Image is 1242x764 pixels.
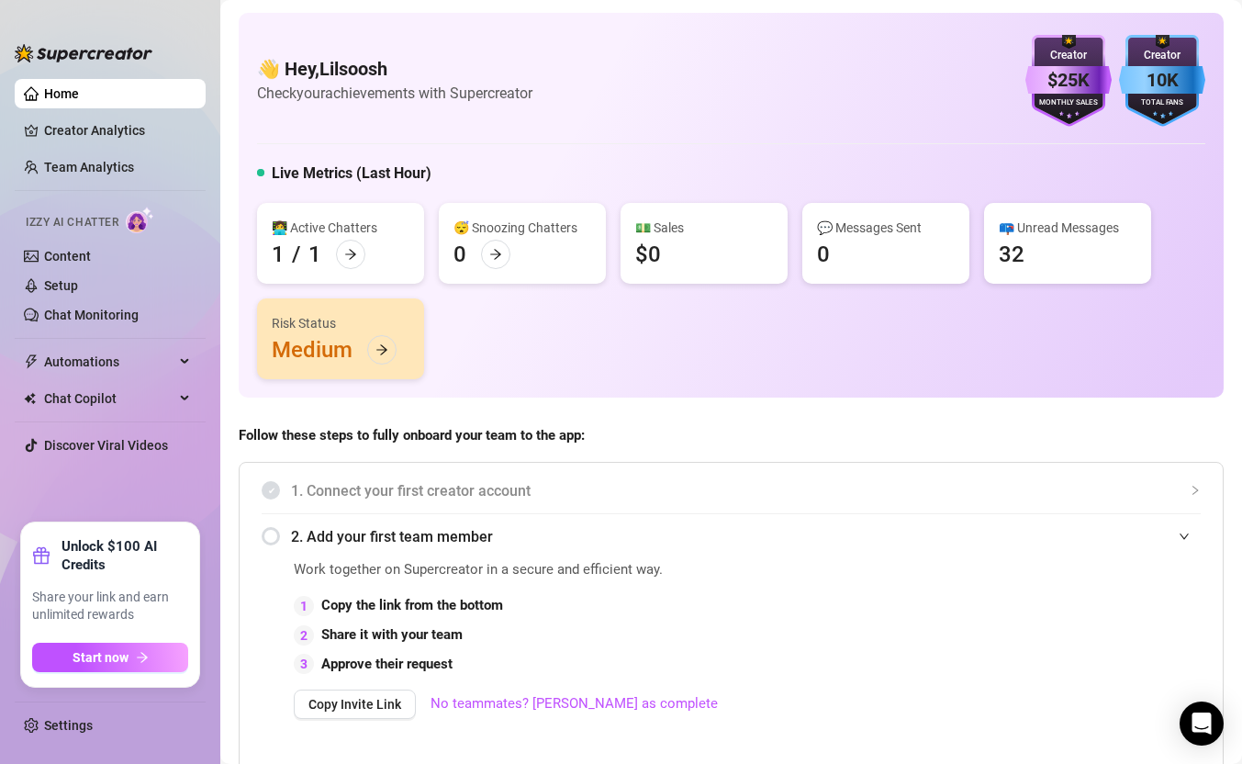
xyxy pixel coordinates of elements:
[62,537,188,574] strong: Unlock $100 AI Credits
[635,218,773,238] div: 💵 Sales
[375,343,388,356] span: arrow-right
[24,392,36,405] img: Chat Copilot
[489,248,502,261] span: arrow-right
[44,249,91,264] a: Content
[294,596,314,616] div: 1
[321,597,503,613] strong: Copy the link from the bottom
[1025,97,1112,109] div: Monthly Sales
[1025,35,1112,127] img: purple-badge-B9DA21FR.svg
[1180,702,1224,746] div: Open Intercom Messenger
[1119,47,1205,64] div: Creator
[44,160,134,174] a: Team Analytics
[1119,35,1205,127] img: blue-badge-DgoSNQY1.svg
[291,479,1201,502] span: 1. Connect your first creator account
[635,240,661,269] div: $0
[26,214,118,231] span: Izzy AI Chatter
[1190,485,1201,496] span: collapsed
[262,514,1201,559] div: 2. Add your first team member
[1119,66,1205,95] div: 10K
[44,438,168,453] a: Discover Viral Videos
[272,313,409,333] div: Risk Status
[44,308,139,322] a: Chat Monitoring
[272,240,285,269] div: 1
[44,347,174,376] span: Automations
[999,218,1136,238] div: 📪 Unread Messages
[257,56,532,82] h4: 👋 Hey, Lilsoosh
[453,218,591,238] div: 😴 Snoozing Chatters
[321,626,463,643] strong: Share it with your team
[1025,47,1112,64] div: Creator
[431,693,718,715] a: No teammates? [PERSON_NAME] as complete
[308,240,321,269] div: 1
[272,163,431,185] h5: Live Metrics (Last Hour)
[239,427,585,444] strong: Follow these steps to fully onboard your team to the app:
[1119,97,1205,109] div: Total Fans
[262,468,1201,513] div: 1. Connect your first creator account
[1025,66,1112,95] div: $25K
[321,656,453,672] strong: Approve their request
[32,546,50,565] span: gift
[817,240,830,269] div: 0
[32,643,188,672] button: Start nowarrow-right
[1179,531,1190,542] span: expanded
[294,559,788,581] span: Work together on Supercreator in a secure and efficient way.
[15,44,152,62] img: logo-BBDzfeDw.svg
[291,525,1201,548] span: 2. Add your first team member
[272,218,409,238] div: 👩‍💻 Active Chatters
[294,625,314,646] div: 2
[257,82,532,105] article: Check your achievements with Supercreator
[73,650,129,665] span: Start now
[294,654,314,674] div: 3
[999,240,1024,269] div: 32
[32,589,188,624] span: Share your link and earn unlimited rewards
[308,697,401,712] span: Copy Invite Link
[294,690,416,719] button: Copy Invite Link
[44,384,174,413] span: Chat Copilot
[44,278,78,293] a: Setup
[24,354,39,369] span: thunderbolt
[136,651,149,664] span: arrow-right
[453,240,466,269] div: 0
[44,86,79,101] a: Home
[817,218,955,238] div: 💬 Messages Sent
[44,116,191,145] a: Creator Analytics
[44,718,93,733] a: Settings
[344,248,357,261] span: arrow-right
[126,207,154,233] img: AI Chatter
